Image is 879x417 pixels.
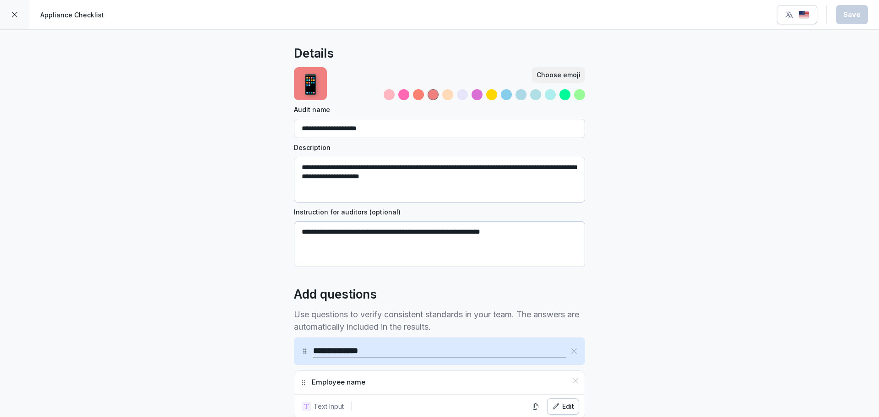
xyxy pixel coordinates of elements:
[40,10,104,20] p: Appliance Checklist
[552,401,574,412] div: Edit
[532,67,585,83] button: Choose emoji
[547,398,579,415] button: Edit
[314,401,344,411] p: Text Input
[298,69,322,98] p: 📱
[294,285,377,304] h2: Add questions
[312,377,365,388] p: Employee name
[294,308,585,333] p: Use questions to verify consistent standards in your team. The answers are automatically included...
[294,207,585,217] label: Instruction for auditors (optional)
[836,5,868,24] button: Save
[798,11,809,19] img: us.svg
[537,70,581,80] div: Choose emoji
[294,105,585,114] label: Audit name
[294,143,585,152] label: Description
[843,10,861,20] div: Save
[294,44,334,63] h2: Details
